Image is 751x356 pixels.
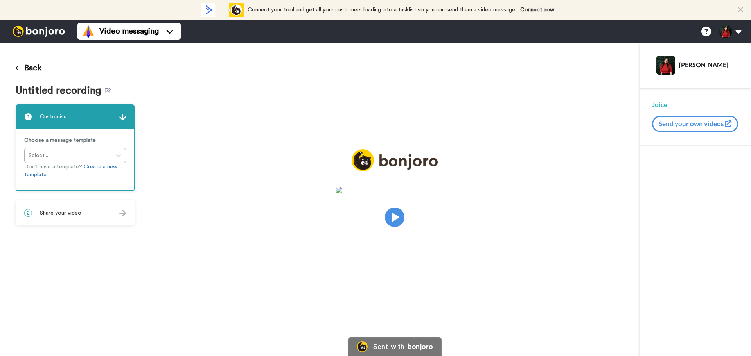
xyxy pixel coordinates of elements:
[357,341,368,352] img: Bonjoro Logo
[24,164,117,177] a: Create a new template
[656,56,675,75] img: Profile Image
[9,26,68,37] img: bj-logo-header-white.svg
[336,187,453,193] img: 0dd229ba-271f-408a-a9dd-b8a8bbcb89fd.jpg
[16,85,105,97] span: Untitled recording
[248,7,516,13] span: Connect your tool and get all your customers loading into a tasklist so you can send them a video...
[16,200,135,225] div: 2Share your video
[652,100,738,109] div: Joice
[24,113,32,121] span: 1
[679,61,738,68] div: [PERSON_NAME]
[348,337,441,356] a: Bonjoro LogoSent withbonjoro
[352,149,438,172] img: logo_full.png
[24,163,126,179] p: Don’t have a template?
[24,209,32,217] span: 2
[40,209,81,217] span: Share your video
[119,210,126,216] img: arrow.svg
[373,343,404,350] div: Sent with
[24,136,126,144] p: Choose a message template
[201,3,244,17] div: animation
[16,59,41,77] button: Back
[99,26,159,37] span: Video messaging
[652,116,738,132] button: Send your own videos
[119,114,126,120] img: arrow.svg
[520,7,554,13] a: Connect now
[408,343,433,350] div: bonjoro
[40,113,67,121] span: Customise
[82,25,95,38] img: vm-color.svg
